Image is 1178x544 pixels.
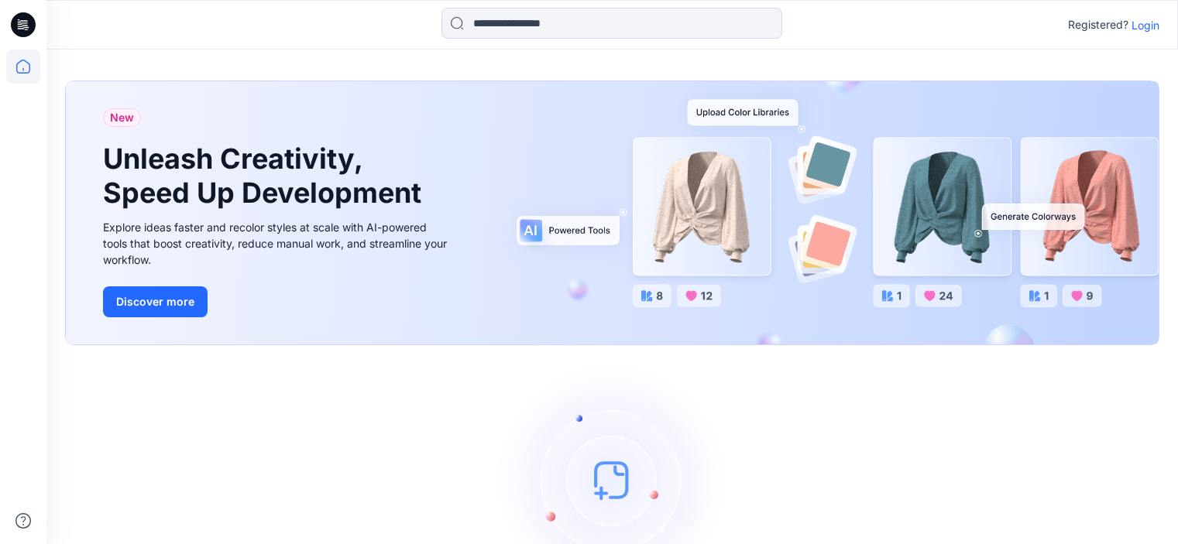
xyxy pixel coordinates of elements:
span: New [110,108,134,127]
h1: Unleash Creativity, Speed Up Development [103,142,428,209]
div: Explore ideas faster and recolor styles at scale with AI-powered tools that boost creativity, red... [103,219,452,268]
a: Discover more [103,286,452,317]
p: Login [1132,17,1159,33]
button: Discover more [103,286,208,317]
p: Registered? [1068,15,1128,34]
